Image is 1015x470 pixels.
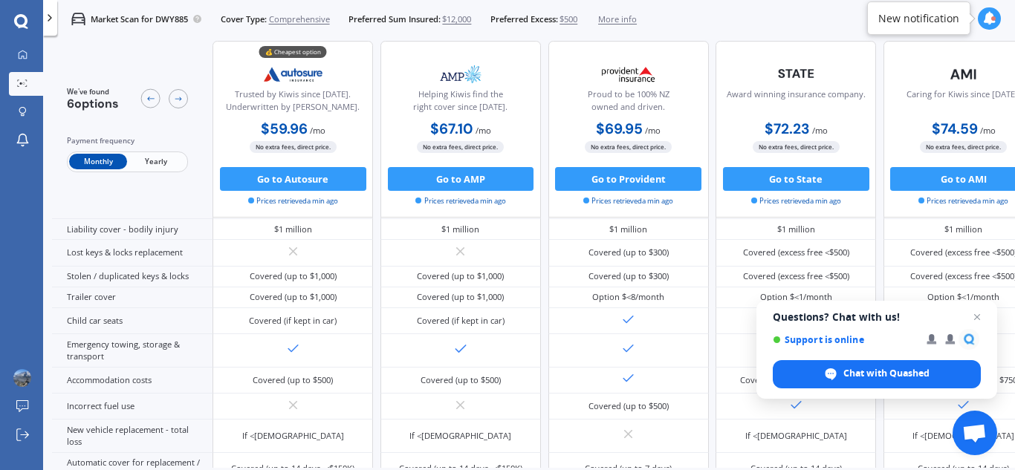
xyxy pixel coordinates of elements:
span: Yearly [127,154,185,170]
div: Award winning insurance company. [727,88,866,118]
div: $1 million [944,223,982,235]
span: Prices retrieved a min ago [583,196,673,206]
div: Option $<1/month [927,291,999,303]
span: / mo [645,125,661,136]
span: More info [598,13,637,25]
span: $500 [560,13,577,25]
span: Prices retrieved a min ago [751,196,841,206]
span: Chat with Quashed [843,367,930,380]
button: Go to Provident [555,167,701,191]
div: Covered (1 night, up to $750) [740,374,852,386]
div: Covered (excess free <$500) [743,247,849,258]
span: Prices retrieved a min ago [918,196,1008,206]
b: $59.96 [261,120,308,138]
span: / mo [310,125,325,136]
div: $1 million [274,223,312,235]
div: If <[DEMOGRAPHIC_DATA] [745,430,847,442]
div: Trusted by Kiwis since [DATE]. Underwritten by [PERSON_NAME]. [223,88,363,118]
div: Proud to be 100% NZ owned and driven. [558,88,698,118]
div: 💰 Cheapest option [259,47,327,59]
span: $12,000 [442,13,471,25]
span: Prices retrieved a min ago [248,196,338,206]
span: Monthly [69,154,127,170]
b: $69.95 [596,120,643,138]
img: Provident.png [589,59,668,89]
div: $1 million [609,223,647,235]
div: Trailer cover [52,287,213,308]
span: Support is online [773,334,916,345]
img: car.f15378c7a67c060ca3f3.svg [71,12,85,26]
span: Questions? Chat with us! [773,311,981,323]
img: State-text-1.webp [756,59,835,88]
span: No extra fees, direct price. [585,142,672,153]
span: Cover Type: [221,13,267,25]
button: Go to State [723,167,869,191]
div: New vehicle replacement - total loss [52,420,213,452]
div: Liability cover - bodily injury [52,219,213,240]
div: Emergency towing, storage & transport [52,334,213,367]
img: AMI-text-1.webp [924,59,1003,89]
div: Covered (up to $1,000) [250,270,337,282]
a: Open chat [953,411,997,455]
div: Covered (if kept in car) [417,315,505,327]
span: / mo [980,125,996,136]
span: / mo [476,125,491,136]
span: 6 options [67,96,119,111]
span: No extra fees, direct price. [753,142,840,153]
div: Covered (up to $300) [588,247,669,258]
span: Preferred Excess: [490,13,558,25]
div: Option $<1/month [760,291,832,303]
div: $1 million [777,223,815,235]
div: Stolen / duplicated keys & locks [52,267,213,287]
span: Preferred Sum Insured: [348,13,441,25]
button: Go to Autosure [220,167,366,191]
span: No extra fees, direct price. [250,142,337,153]
div: Covered (up to $1,000) [417,291,504,303]
span: / mo [812,125,828,136]
p: Market Scan for DWY885 [91,13,188,25]
div: Accommodation costs [52,368,213,394]
div: Lost keys & locks replacement [52,240,213,266]
div: Covered (if kept in car) [249,315,337,327]
div: If <[DEMOGRAPHIC_DATA] [409,430,511,442]
img: AMP.webp [421,59,500,89]
div: Covered (up to $500) [421,374,501,386]
span: Prices retrieved a min ago [415,196,505,206]
span: We've found [67,87,119,97]
div: Covered (up to $1,000) [417,270,504,282]
div: If <[DEMOGRAPHIC_DATA] [912,430,1014,442]
div: Child car seats [52,308,213,334]
span: Chat with Quashed [773,360,981,388]
div: If <[DEMOGRAPHIC_DATA] [242,430,344,442]
div: Incorrect fuel use [52,394,213,420]
div: Covered (up to $500) [588,400,669,412]
img: Autosure.webp [254,59,333,89]
div: Option $<8/month [592,291,664,303]
div: Covered (excess free <$500) [743,270,849,282]
span: Comprehensive [269,13,330,25]
button: Go to AMP [388,167,534,191]
b: $72.23 [765,120,810,138]
span: No extra fees, direct price. [920,142,1007,153]
b: $67.10 [430,120,473,138]
div: Covered (up to $1,000) [250,291,337,303]
div: Payment frequency [67,135,188,147]
div: Covered (up to $500) [253,374,333,386]
b: $74.59 [932,120,978,138]
div: New notification [878,11,959,26]
div: $1 million [441,223,479,235]
span: No extra fees, direct price. [417,142,504,153]
div: Covered (up to $300) [588,270,669,282]
img: picture [13,369,31,387]
div: Helping Kiwis find the right cover since [DATE]. [391,88,531,118]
